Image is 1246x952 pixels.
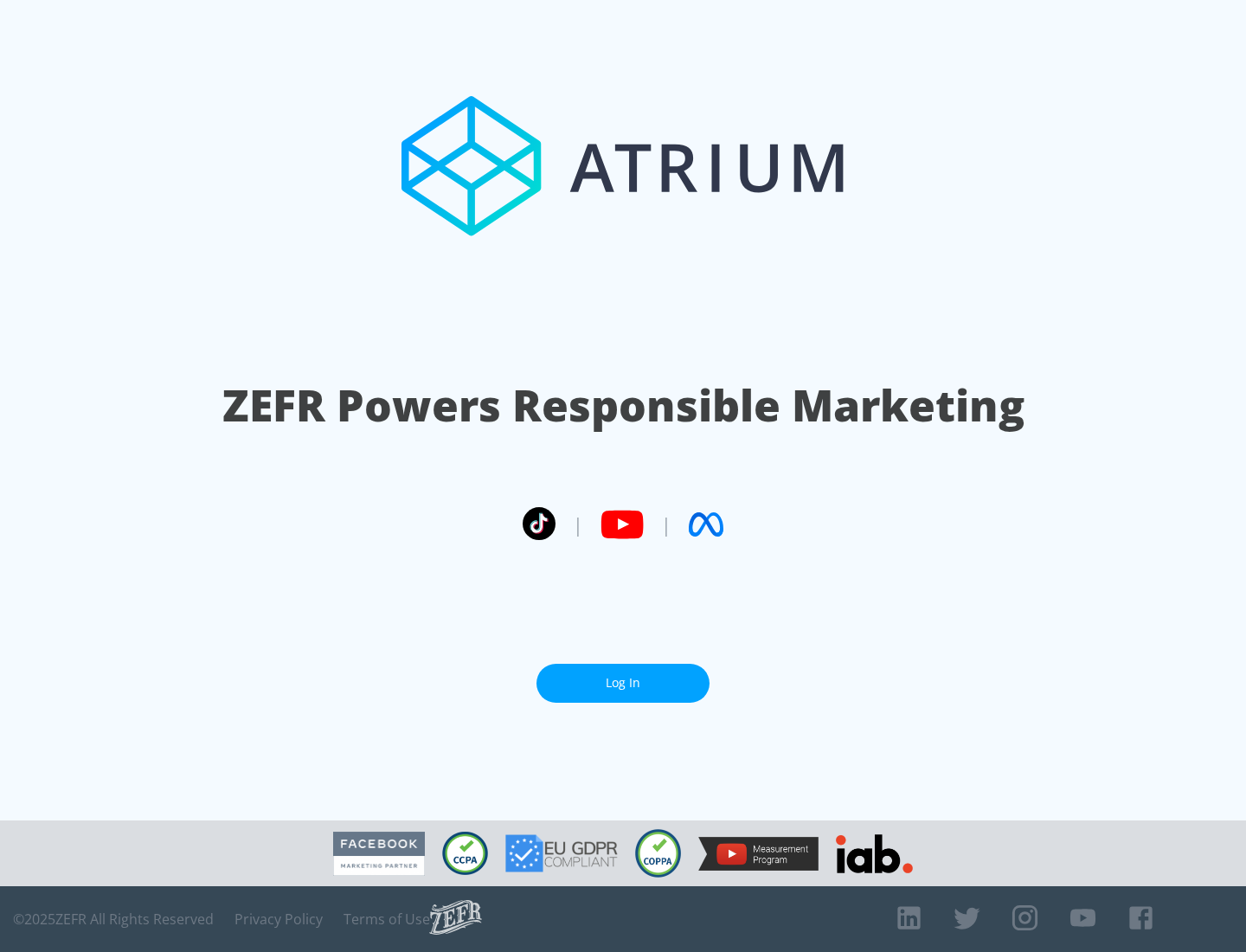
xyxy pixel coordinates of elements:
img: COPPA Compliant [635,829,681,878]
span: | [573,511,583,537]
span: © 2025 ZEFR All Rights Reserved [13,910,214,928]
img: IAB [836,834,913,873]
img: Facebook Marketing Partner [333,832,425,876]
img: YouTube Measurement Program [698,837,819,871]
img: CCPA Compliant [442,832,488,875]
a: Terms of Use [344,910,430,928]
span: | [661,511,671,537]
h1: ZEFR Powers Responsible Marketing [222,376,1024,435]
img: GDPR Compliant [505,834,618,872]
a: Privacy Policy [234,910,323,928]
a: Log In [536,664,710,703]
